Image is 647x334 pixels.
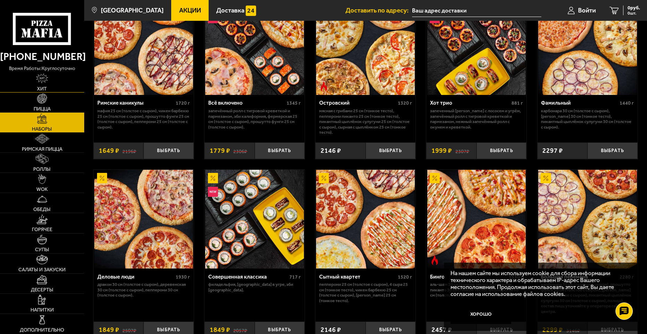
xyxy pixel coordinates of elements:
[587,142,638,159] button: Выбрать
[542,147,563,154] span: 2297 ₽
[143,142,194,159] button: Выбрать
[97,282,190,298] p: Дракон 30 см (толстое с сыром), Деревенская 30 см (толстое с сыром), Пепперони 30 см (толстое с с...
[97,108,190,130] p: Мафия 25 см (толстое с сыром), Чикен Барбекю 25 см (толстое с сыром), Прошутто Фунги 25 см (толст...
[566,326,580,333] s: 3146 ₽
[430,274,507,280] div: Бинго
[541,108,634,130] p: Карбонара 30 см (толстое с сыром), [PERSON_NAME] 30 см (тонкое тесто), Пикантный цыплёнок сулугун...
[319,274,396,280] div: Сытный квартет
[33,207,51,212] span: Обеды
[398,100,412,106] span: 1320 г
[366,142,416,159] button: Выбрать
[97,274,174,280] div: Деловые люди
[208,282,301,292] p: Филадельфия, [GEOGRAPHIC_DATA] в угре, Эби [GEOGRAPHIC_DATA].
[208,108,301,130] p: Запечённый ролл с тигровой креветкой и пармезаном, Эби Калифорния, Фермерская 25 см (толстое с сы...
[32,126,52,131] span: Наборы
[476,142,527,159] button: Выбрать
[431,147,452,154] span: 1999 ₽
[287,100,301,106] span: 1345 г
[205,170,304,269] img: Совершенная классика
[541,100,618,106] div: Фамильный
[208,274,288,280] div: Совершенная классика
[32,227,52,232] span: Горячее
[97,173,107,183] img: Акционный
[431,326,452,333] span: 2457 ₽
[36,187,48,192] span: WOK
[255,142,305,159] button: Выбрать
[628,6,640,10] span: 0 руб.
[315,170,416,269] a: АкционныйСытный квартет
[122,147,136,154] s: 2196 ₽
[289,274,301,280] span: 717 г
[179,7,201,14] span: Акции
[426,170,526,269] a: АкционныйОстрое блюдоБинго
[208,187,218,197] img: Новинка
[321,326,341,333] span: 2146 ₽
[346,7,412,14] span: Доставить по адресу:
[427,170,526,269] img: Бинго
[94,170,194,269] a: АкционныйДеловые люди
[620,100,634,106] span: 1440 г
[319,100,396,106] div: Островский
[210,326,230,333] span: 1849 ₽
[20,327,64,332] span: Дополнительно
[246,6,256,16] img: 15daf4d41897b9f0e9f617042186c801.svg
[101,7,164,14] span: [GEOGRAPHIC_DATA]
[204,170,305,269] a: АкционныйНовинкаСовершенная классика
[176,274,190,280] span: 1930 г
[430,173,440,183] img: Акционный
[37,86,47,91] span: Хит
[430,108,523,130] p: Запеченный [PERSON_NAME] с лососем и угрём, Запечённый ролл с тигровой креветкой и пармезаном, Не...
[176,100,190,106] span: 1720 г
[216,7,244,14] span: Доставка
[319,108,412,135] p: Мясная с грибами 25 см (тонкое тесто), Пепперони Пиканто 25 см (тонкое тесто), Пикантный цыплёнок...
[455,147,469,154] s: 2307 ₽
[18,267,65,272] span: Салаты и закуски
[30,307,54,312] span: Напитки
[398,274,412,280] span: 1520 г
[430,100,510,106] div: Хот трио
[578,7,596,14] span: Войти
[31,287,53,292] span: Десерты
[97,100,174,106] div: Римские каникулы
[22,147,62,151] span: Римская пицца
[430,255,440,265] img: Острое блюдо
[451,304,511,324] button: Хорошо
[319,81,329,91] img: Острое блюдо
[321,147,341,154] span: 2146 ₽
[122,326,136,333] s: 2507 ₽
[33,167,51,172] span: Роллы
[430,282,523,298] p: Аль-Шам 30 см (тонкое тесто), Пепперони Пиканто 30 см (тонкое тесто), Фермерская 30 см (толстое с...
[628,11,640,15] span: 0 шт.
[34,106,51,111] span: Пицца
[541,173,551,183] img: Акционный
[208,173,218,183] img: Акционный
[512,100,523,106] span: 881 г
[451,270,627,298] p: На нашем сайте мы используем cookie для сбора информации технического характера и обрабатываем IP...
[538,170,637,269] img: Большая перемена
[316,170,415,269] img: Сытный квартет
[319,173,329,183] img: Акционный
[233,326,247,333] s: 2057 ₽
[94,170,193,269] img: Деловые люди
[542,326,563,333] span: 2299 ₽
[233,147,247,154] s: 2306 ₽
[99,147,119,154] span: 1649 ₽
[537,170,638,269] a: АкционныйБольшая перемена
[412,4,541,17] input: Ваш адрес доставки
[208,100,285,106] div: Всё включено
[210,147,230,154] span: 1779 ₽
[319,282,412,303] p: Пепперони 25 см (толстое с сыром), 4 сыра 25 см (тонкое тесто), Чикен Барбекю 25 см (толстое с сы...
[99,326,119,333] span: 1849 ₽
[35,247,49,252] span: Супы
